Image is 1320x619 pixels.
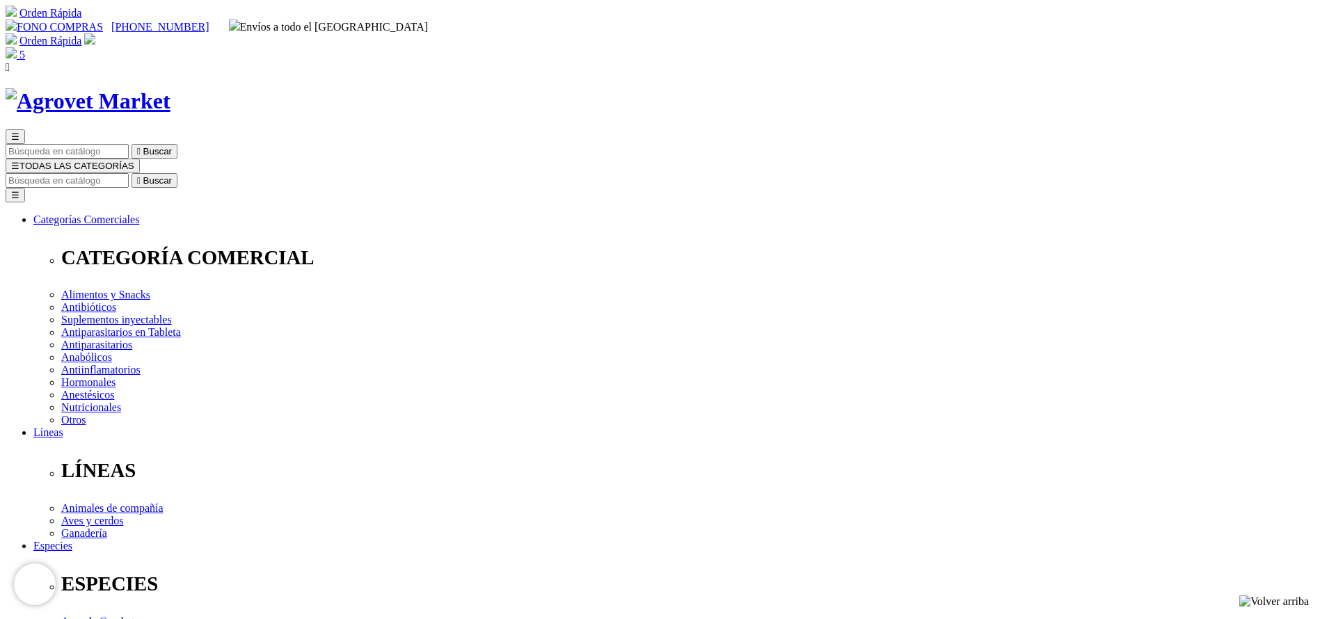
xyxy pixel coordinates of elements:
[14,563,56,605] iframe: Brevo live chat
[6,33,17,45] img: shopping-cart.svg
[84,33,95,45] img: user.svg
[143,146,172,156] span: Buscar
[6,144,129,159] input: Buscar
[11,131,19,142] span: ☰
[61,572,1314,595] p: ESPECIES
[229,19,240,31] img: delivery-truck.svg
[137,146,141,156] i: 
[132,173,177,188] button:  Buscar
[33,426,63,438] a: Líneas
[61,389,114,401] a: Anestésicos
[84,35,95,47] a: Acceda a su cuenta de cliente
[6,129,25,144] button: ☰
[61,326,181,338] a: Antiparasitarios en Tableta
[6,188,25,202] button: ☰
[61,246,1314,269] p: CATEGORÍA COMERCIAL
[6,19,17,31] img: phone.svg
[111,21,209,33] a: [PHONE_NUMBER]
[6,88,170,114] img: Agrovet Market
[6,159,140,173] button: ☰TODAS LAS CATEGORÍAS
[6,47,17,58] img: shopping-bag.svg
[137,175,141,186] i: 
[19,35,81,47] a: Orden Rápida
[61,301,116,313] a: Antibióticos
[61,414,86,426] a: Otros
[19,49,25,61] span: 5
[61,527,107,539] a: Ganadería
[6,6,17,17] img: shopping-cart.svg
[143,175,172,186] span: Buscar
[61,351,112,363] a: Anabólicos
[132,144,177,159] button:  Buscar
[61,376,116,388] a: Hormonales
[6,61,10,73] i: 
[33,540,72,552] a: Especies
[6,173,129,188] input: Buscar
[19,7,81,19] a: Orden Rápida
[11,161,19,171] span: ☰
[61,289,150,300] a: Alimentos y Snacks
[61,364,141,376] a: Antiinflamatorios
[61,401,121,413] a: Nutricionales
[61,314,172,325] a: Suplementos inyectables
[61,515,123,526] a: Aves y cerdos
[61,502,164,514] a: Animales de compañía
[6,21,103,33] a: FONO COMPRAS
[6,49,25,61] a: 5
[33,214,139,225] a: Categorías Comerciales
[61,459,1314,482] p: LÍNEAS
[61,339,132,351] a: Antiparasitarios
[229,21,429,33] span: Envíos a todo el [GEOGRAPHIC_DATA]
[1239,595,1309,608] img: Volver arriba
